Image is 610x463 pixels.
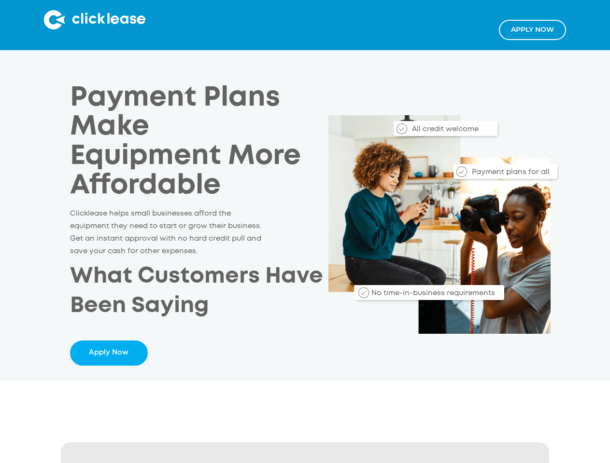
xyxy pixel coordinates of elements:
[358,287,369,298] img: Checkmark_callout
[44,10,145,29] img: Clicklease logo
[499,20,566,40] a: Apply NOw
[365,288,504,299] div: No time-in-business requirements
[466,167,557,178] div: Payment plans for all
[70,340,147,366] a: Apply Now
[70,83,303,201] h1: Payment Plans Make Equipment More Affordable
[328,115,551,334] img: Clicklease_customers
[70,262,323,321] h2: What Customers Have Been Saying
[397,123,407,134] img: Checkmark_callout
[70,208,263,258] p: Clicklease helps small businesses afford the equipment they need to start or grow their business....
[406,124,497,135] div: All credit welcome
[456,166,467,177] img: Checkmark_callout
